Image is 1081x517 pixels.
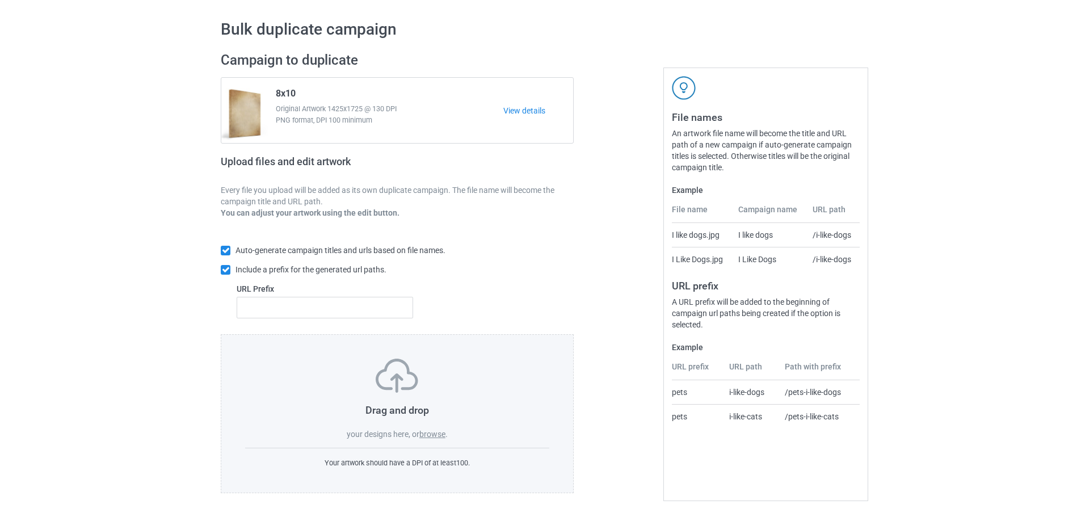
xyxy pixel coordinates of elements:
td: I like dogs.jpg [672,223,731,247]
img: svg+xml;base64,PD94bWwgdmVyc2lvbj0iMS4wIiBlbmNvZGluZz0iVVRGLTgiPz4KPHN2ZyB3aWR0aD0iNzVweCIgaGVpZ2... [376,359,418,393]
label: URL Prefix [237,283,413,295]
b: You can adjust your artwork using the edit button. [221,208,399,217]
span: Auto-generate campaign titles and urls based on file names. [235,246,445,255]
div: A URL prefix will be added to the beginning of campaign url paths being created if the option is ... [672,296,860,330]
th: Path with prefix [779,361,860,380]
span: . [445,430,448,439]
p: Every file you upload will be added as its own duplicate campaign. The file name will become the ... [221,184,574,207]
td: i-like-dogs [723,380,779,404]
h3: URL prefix [672,279,860,292]
label: browse [419,430,445,439]
td: /pets-i-like-dogs [779,380,860,404]
td: /pets-i-like-cats [779,404,860,428]
span: Include a prefix for the generated url paths. [235,265,386,274]
label: Example [672,342,860,353]
td: I like dogs [732,223,807,247]
h2: Campaign to duplicate [221,52,574,69]
th: File name [672,204,731,223]
td: i-like-cats [723,404,779,428]
span: PNG format, DPI 100 minimum [276,115,503,126]
div: An artwork file name will become the title and URL path of a new campaign if auto-generate campai... [672,128,860,173]
td: pets [672,380,723,404]
span: your designs here, or [347,430,419,439]
img: svg+xml;base64,PD94bWwgdmVyc2lvbj0iMS4wIiBlbmNvZGluZz0iVVRGLTgiPz4KPHN2ZyB3aWR0aD0iNDJweCIgaGVpZ2... [672,76,696,100]
span: Original Artwork 1425x1725 @ 130 DPI [276,103,503,115]
span: Your artwork should have a DPI of at least 100 . [325,459,470,467]
label: Example [672,184,860,196]
td: /i-like-dogs [806,247,860,271]
h3: Drag and drop [245,403,549,417]
th: URL path [806,204,860,223]
th: Campaign name [732,204,807,223]
span: 8x10 [276,88,296,103]
h3: File names [672,111,860,124]
td: /i-like-dogs [806,223,860,247]
h2: Upload files and edit artwork [221,155,432,176]
a: View details [503,105,573,116]
th: URL prefix [672,361,723,380]
td: pets [672,404,723,428]
h1: Bulk duplicate campaign [221,19,860,40]
td: I Like Dogs.jpg [672,247,731,271]
td: I Like Dogs [732,247,807,271]
th: URL path [723,361,779,380]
